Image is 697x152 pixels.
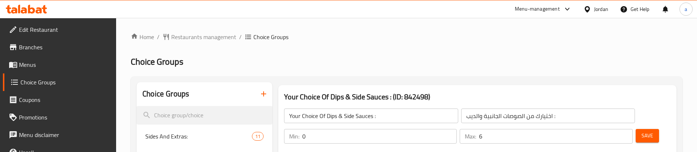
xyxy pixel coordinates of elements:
span: Branches [19,43,111,52]
span: Edit Restaurant [19,25,111,34]
h3: Your Choice Of Dips & Side Sauces : (ID: 842498) [284,91,671,103]
li: / [239,33,242,41]
span: Sides And Extras: [145,132,252,141]
a: Restaurants management [162,33,236,41]
h2: Choice Groups [142,88,189,99]
a: Coupons [3,91,116,109]
span: Choice Groups [20,78,111,87]
div: Sides And Extras:11 [137,128,272,145]
span: Restaurants management [171,33,236,41]
span: Menus [19,60,111,69]
input: search [137,106,272,125]
a: Menu disclaimer [3,126,116,144]
span: Save [642,131,653,140]
a: Home [131,33,154,41]
li: / [157,33,160,41]
a: Choice Groups [3,73,116,91]
span: Coupons [19,95,111,104]
div: Menu-management [515,5,560,14]
p: Max: [465,132,476,141]
span: Promotions [19,113,111,122]
button: Save [636,129,659,142]
nav: breadcrumb [131,33,682,41]
span: Choice Groups [131,53,183,70]
p: Min: [289,132,299,141]
a: Branches [3,38,116,56]
a: Promotions [3,109,116,126]
span: Choice Groups [253,33,288,41]
div: Jordan [594,5,608,13]
a: Edit Restaurant [3,21,116,38]
span: a [685,5,687,13]
span: 11 [252,133,263,140]
a: Menus [3,56,116,73]
span: Menu disclaimer [19,130,111,139]
div: Choices [252,132,264,141]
